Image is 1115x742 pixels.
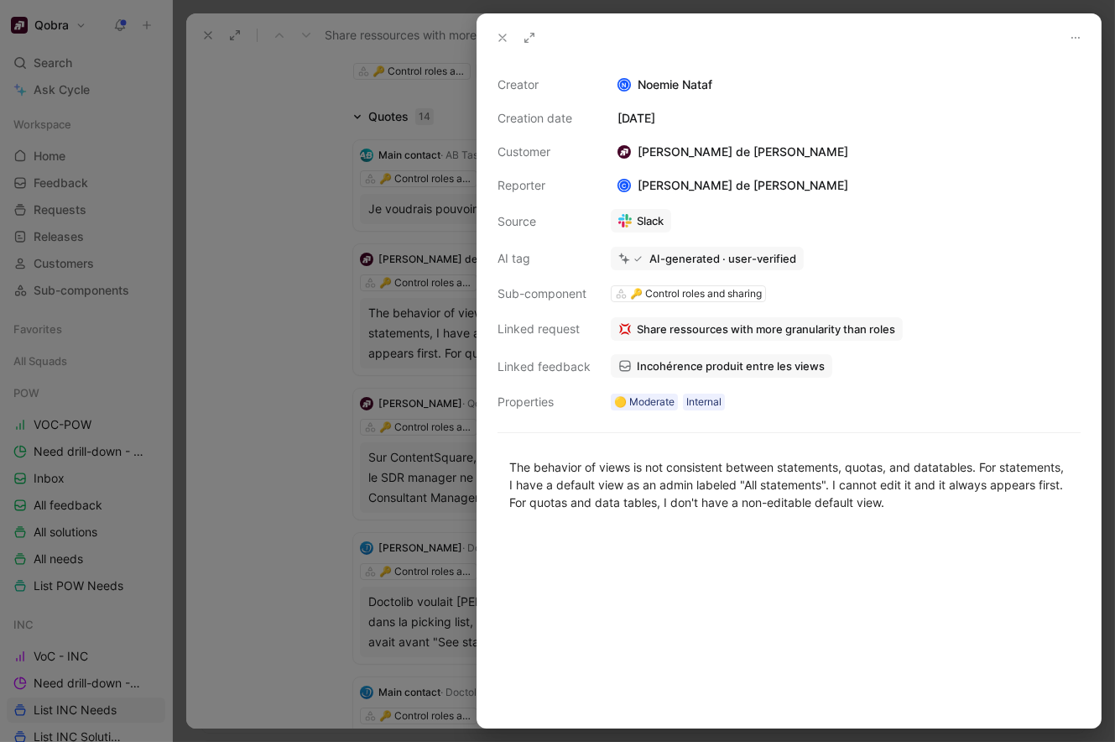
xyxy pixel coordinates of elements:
[617,145,631,159] img: logo
[637,358,825,374] span: Incohérence produit entre les views
[498,142,591,162] div: Customer
[611,175,855,196] div: [PERSON_NAME] de [PERSON_NAME]
[611,209,671,233] a: Slack
[611,317,903,341] button: 💢Share ressources with more granularity than roles
[611,142,855,162] div: [PERSON_NAME] de [PERSON_NAME]
[498,319,591,339] div: Linked request
[649,251,796,266] div: AI-generated · user-verified
[619,180,630,191] div: C
[614,394,675,410] div: 🟡 Moderate
[611,354,832,378] a: Incohérence produit entre les views
[498,357,591,377] div: Linked feedback
[686,394,722,410] div: Internal
[637,321,895,337] span: Share ressources with more granularity than roles
[611,108,1081,128] div: [DATE]
[509,458,1069,511] div: The behavior of views is not consistent between statements, quotas, and datatables. For statement...
[498,392,591,412] div: Properties
[498,284,591,304] div: Sub-component
[498,212,591,232] div: Source
[498,108,591,128] div: Creation date
[498,248,591,269] div: AI tag
[498,75,591,95] div: Creator
[618,322,632,336] img: 💢
[619,80,630,91] div: N
[498,175,591,196] div: Reporter
[630,285,762,302] div: 🔑 Control roles and sharing
[611,75,1081,95] div: Noemie Nataf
